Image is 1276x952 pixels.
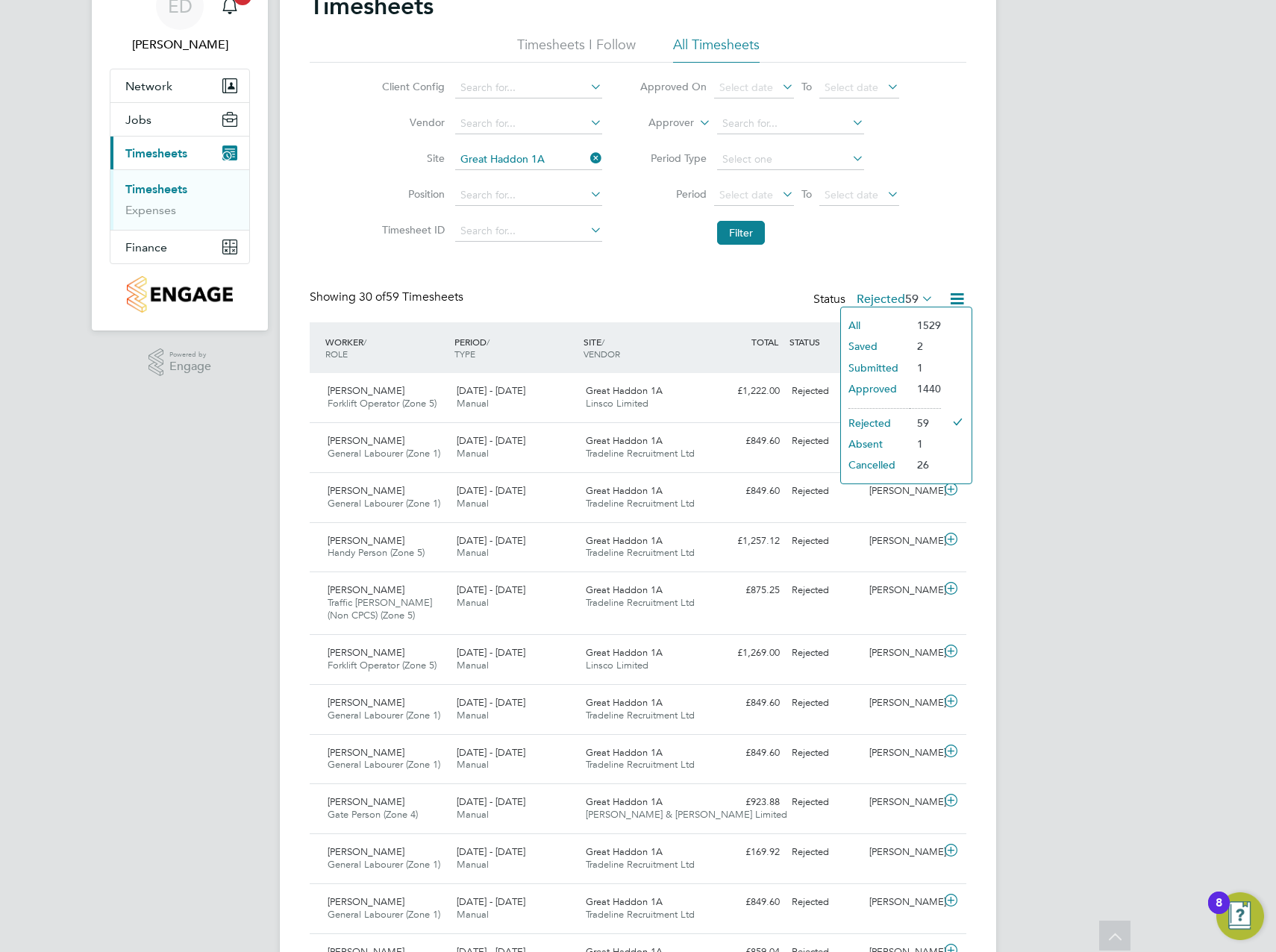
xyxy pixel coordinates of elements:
div: Rejected [786,429,863,454]
label: Position [378,187,445,201]
button: Timesheets [110,137,249,169]
span: To [797,184,816,204]
li: 26 [910,454,941,475]
div: [PERSON_NAME] [863,741,941,765]
span: General Labourer (Zone 1) [328,908,440,921]
li: Cancelled [841,454,910,475]
span: Select date [825,188,878,201]
li: All Timesheets [673,36,760,63]
span: Select date [825,81,878,94]
span: Tradeline Recruitment Ltd [586,908,695,921]
div: Showing [310,289,466,305]
label: Client Config [378,80,445,93]
span: Manual [457,758,489,771]
label: Approved On [639,80,707,93]
span: / [363,336,366,348]
span: [DATE] - [DATE] [457,646,525,659]
div: Rejected [786,691,863,715]
span: [PERSON_NAME] [328,484,404,497]
div: £849.60 [708,890,786,915]
span: [DATE] - [DATE] [457,795,525,808]
span: Tradeline Recruitment Ltd [586,447,695,460]
span: [DATE] - [DATE] [457,895,525,908]
span: Great Haddon 1A [586,746,663,759]
div: £1,222.00 [708,379,786,404]
span: Engage [169,360,211,373]
span: Tradeline Recruitment Ltd [586,709,695,721]
div: Rejected [786,529,863,554]
input: Search for... [717,113,864,134]
span: Manual [457,858,489,871]
span: Ellie Davis [110,36,250,54]
span: General Labourer (Zone 1) [328,497,440,510]
div: Rejected [786,578,863,603]
input: Search for... [455,113,602,134]
span: Manual [457,397,489,410]
span: Gate Person (Zone 4) [328,808,418,821]
span: ROLE [325,348,348,360]
div: PERIOD [451,328,580,367]
span: [PERSON_NAME] & [PERSON_NAME] Limited [586,808,787,821]
span: [PERSON_NAME] [328,534,404,547]
label: Period [639,187,707,201]
div: SITE [580,328,709,367]
span: Network [125,79,172,93]
div: £849.60 [708,479,786,504]
div: 8 [1216,903,1222,922]
li: Timesheets I Follow [517,36,636,63]
span: Select date [719,188,773,201]
button: Finance [110,231,249,263]
label: Site [378,151,445,165]
span: General Labourer (Zone 1) [328,758,440,771]
div: Rejected [786,641,863,666]
span: [DATE] - [DATE] [457,583,525,596]
label: Period Type [639,151,707,165]
div: [PERSON_NAME] [863,790,941,815]
span: Great Haddon 1A [586,895,663,908]
span: Tradeline Recruitment Ltd [586,596,695,609]
span: Finance [125,240,167,254]
input: Select one [717,149,864,170]
button: Open Resource Center, 8 new notifications [1216,892,1264,940]
div: Rejected [786,479,863,504]
span: Great Haddon 1A [586,795,663,808]
a: Timesheets [125,182,187,196]
span: [DATE] - [DATE] [457,484,525,497]
div: £169.92 [708,840,786,865]
div: £849.60 [708,691,786,715]
button: Jobs [110,103,249,136]
span: VENDOR [584,348,620,360]
span: Linsco Limited [586,397,648,410]
label: Timesheet ID [378,223,445,237]
div: [PERSON_NAME] [863,840,941,865]
li: 1 [910,433,941,454]
div: STATUS [786,328,863,355]
div: [PERSON_NAME] [863,479,941,504]
span: Great Haddon 1A [586,583,663,596]
span: Great Haddon 1A [586,534,663,547]
span: General Labourer (Zone 1) [328,447,440,460]
div: [PERSON_NAME] [863,890,941,915]
input: Search for... [455,185,602,206]
li: 1529 [910,315,941,336]
div: Timesheets [110,169,249,230]
span: Jobs [125,113,151,127]
span: Manual [457,808,489,821]
span: Tradeline Recruitment Ltd [586,546,695,559]
span: Manual [457,709,489,721]
span: Forklift Operator (Zone 5) [328,659,437,671]
div: [PERSON_NAME] [863,529,941,554]
a: Expenses [125,203,176,217]
input: Search for... [455,221,602,242]
span: To [797,77,816,96]
span: [PERSON_NAME] [328,583,404,596]
span: TOTAL [751,336,778,348]
span: Traffic [PERSON_NAME] (Non CPCS) (Zone 5) [328,596,432,621]
span: Forklift Operator (Zone 5) [328,397,437,410]
div: £849.60 [708,429,786,454]
button: Network [110,69,249,102]
span: [PERSON_NAME] [328,746,404,759]
div: Rejected [786,840,863,865]
li: Saved [841,336,910,357]
span: [DATE] - [DATE] [457,746,525,759]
